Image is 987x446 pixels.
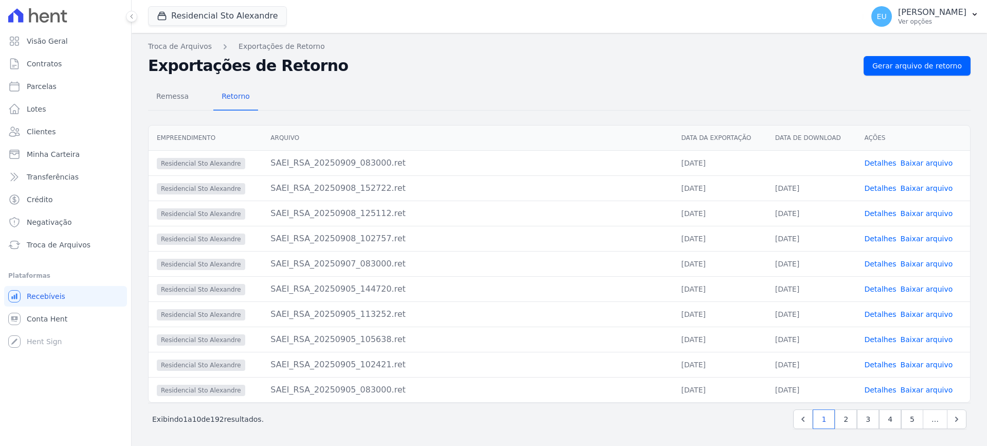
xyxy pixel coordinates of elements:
[673,201,766,226] td: [DATE]
[27,149,80,159] span: Minha Carteira
[4,167,127,187] a: Transferências
[270,333,665,346] div: SAEI_RSA_20250905_105638.ret
[898,7,966,17] p: [PERSON_NAME]
[856,126,970,151] th: Ações
[157,360,245,371] span: Residencial Sto Alexandre
[673,327,766,352] td: [DATE]
[27,127,56,137] span: Clientes
[150,86,195,106] span: Remessa
[4,31,127,51] a: Visão Geral
[148,57,855,75] h2: Exportações de Retorno
[239,41,325,52] a: Exportações de Retorno
[27,36,68,46] span: Visão Geral
[27,59,62,69] span: Contratos
[148,84,197,111] a: Remessa
[879,409,901,429] a: 4
[901,235,953,243] a: Baixar arquivo
[673,150,766,175] td: [DATE]
[767,276,856,301] td: [DATE]
[673,226,766,251] td: [DATE]
[157,234,245,245] span: Residencial Sto Alexandre
[864,235,896,243] a: Detalhes
[4,235,127,255] a: Troca de Arquivos
[673,175,766,201] td: [DATE]
[864,184,896,192] a: Detalhes
[767,201,856,226] td: [DATE]
[901,386,953,394] a: Baixar arquivo
[27,217,72,227] span: Negativação
[901,361,953,369] a: Baixar arquivo
[4,144,127,165] a: Minha Carteira
[857,409,879,429] a: 3
[148,84,258,111] nav: Tab selector
[157,385,245,396] span: Residencial Sto Alexandre
[864,335,896,344] a: Detalhes
[157,334,245,346] span: Residencial Sto Alexandre
[863,2,987,31] button: EU [PERSON_NAME] Ver opções
[270,258,665,270] div: SAEI_RSA_20250907_083000.ret
[864,260,896,268] a: Detalhes
[673,126,766,151] th: Data da Exportação
[673,377,766,402] td: [DATE]
[157,158,245,169] span: Residencial Sto Alexandre
[270,182,665,194] div: SAEI_RSA_20250908_152722.ret
[192,415,202,423] span: 10
[864,386,896,394] a: Detalhes
[148,41,212,52] a: Troca de Arquivos
[835,409,857,429] a: 2
[673,301,766,327] td: [DATE]
[157,284,245,295] span: Residencial Sto Alexandre
[673,251,766,276] td: [DATE]
[864,285,896,293] a: Detalhes
[183,415,188,423] span: 1
[947,409,966,429] a: Next
[673,276,766,301] td: [DATE]
[864,56,971,76] a: Gerar arquivo de retorno
[901,209,953,218] a: Baixar arquivo
[864,361,896,369] a: Detalhes
[270,384,665,396] div: SAEI_RSA_20250905_083000.ret
[901,310,953,318] a: Baixar arquivo
[27,104,46,114] span: Lotes
[270,283,665,295] div: SAEI_RSA_20250905_144720.ret
[901,409,923,429] a: 5
[215,86,256,106] span: Retorno
[27,81,57,92] span: Parcelas
[27,314,67,324] span: Conta Hent
[4,189,127,210] a: Crédito
[767,175,856,201] td: [DATE]
[8,270,123,282] div: Plataformas
[864,159,896,167] a: Detalhes
[270,207,665,220] div: SAEI_RSA_20250908_125112.ret
[901,260,953,268] a: Baixar arquivo
[767,251,856,276] td: [DATE]
[4,53,127,74] a: Contratos
[157,309,245,320] span: Residencial Sto Alexandre
[864,310,896,318] a: Detalhes
[901,159,953,167] a: Baixar arquivo
[157,208,245,220] span: Residencial Sto Alexandre
[4,286,127,307] a: Recebíveis
[148,41,971,52] nav: Breadcrumb
[27,291,65,301] span: Recebíveis
[270,308,665,320] div: SAEI_RSA_20250905_113252.ret
[27,194,53,205] span: Crédito
[767,126,856,151] th: Data de Download
[813,409,835,429] a: 1
[767,352,856,377] td: [DATE]
[793,409,813,429] a: Previous
[262,126,673,151] th: Arquivo
[4,99,127,119] a: Lotes
[157,259,245,270] span: Residencial Sto Alexandre
[4,212,127,233] a: Negativação
[152,414,264,424] p: Exibindo a de resultados.
[270,359,665,371] div: SAEI_RSA_20250905_102421.ret
[210,415,224,423] span: 192
[923,409,947,429] span: …
[270,157,665,169] div: SAEI_RSA_20250909_083000.ret
[270,233,665,245] div: SAEI_RSA_20250908_102757.ret
[157,183,245,194] span: Residencial Sto Alexandre
[767,226,856,251] td: [DATE]
[767,301,856,327] td: [DATE]
[877,13,887,20] span: EU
